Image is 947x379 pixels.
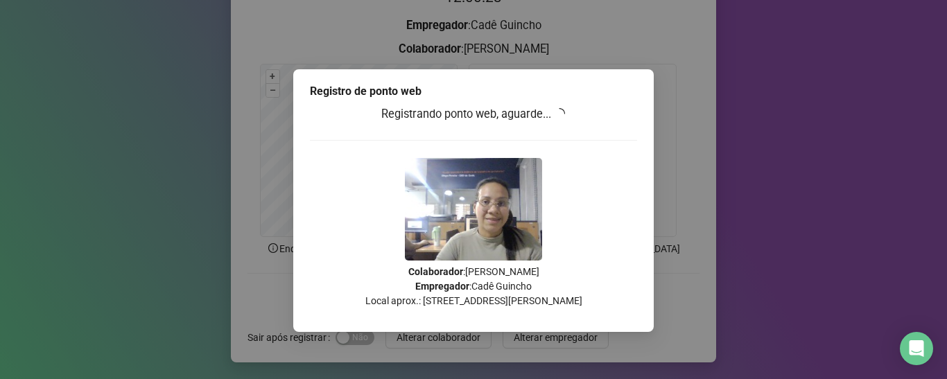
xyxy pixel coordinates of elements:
[415,281,469,292] strong: Empregador
[310,265,637,308] p: : [PERSON_NAME] : Cadê Guincho Local aprox.: [STREET_ADDRESS][PERSON_NAME]
[900,332,933,365] div: Open Intercom Messenger
[310,105,637,123] h3: Registrando ponto web, aguarde...
[554,108,565,119] span: loading
[408,266,463,277] strong: Colaborador
[310,83,637,100] div: Registro de ponto web
[405,158,542,261] img: Z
